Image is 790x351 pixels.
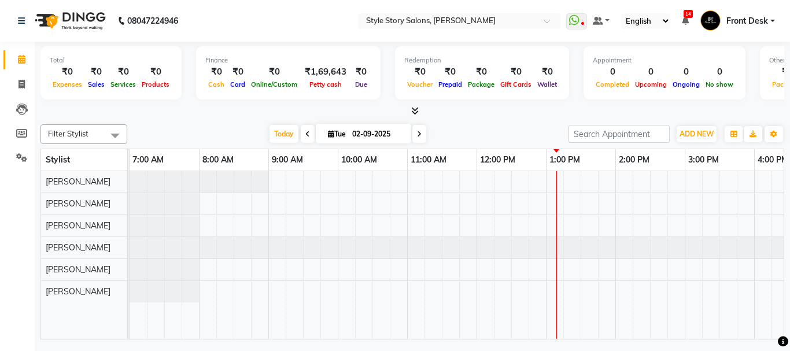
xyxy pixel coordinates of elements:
[568,125,670,143] input: Search Appointment
[497,65,534,79] div: ₹0
[338,152,380,168] a: 10:00 AM
[46,198,110,209] span: [PERSON_NAME]
[465,80,497,88] span: Package
[248,80,300,88] span: Online/Custom
[408,152,449,168] a: 11:00 AM
[127,5,178,37] b: 08047224946
[300,65,351,79] div: ₹1,69,643
[593,56,736,65] div: Appointment
[205,80,227,88] span: Cash
[46,176,110,187] span: [PERSON_NAME]
[677,126,717,142] button: ADD NEW
[670,65,703,79] div: 0
[547,152,583,168] a: 1:00 PM
[670,80,703,88] span: Ongoing
[46,286,110,297] span: [PERSON_NAME]
[108,80,139,88] span: Services
[205,56,371,65] div: Finance
[248,65,300,79] div: ₹0
[85,80,108,88] span: Sales
[593,65,632,79] div: 0
[325,130,349,138] span: Tue
[139,80,172,88] span: Products
[200,152,237,168] a: 8:00 AM
[465,65,497,79] div: ₹0
[682,16,689,26] a: 14
[534,80,560,88] span: Wallet
[726,15,768,27] span: Front Desk
[29,5,109,37] img: logo
[703,65,736,79] div: 0
[85,65,108,79] div: ₹0
[349,125,407,143] input: 2025-09-02
[46,220,110,231] span: [PERSON_NAME]
[352,80,370,88] span: Due
[477,152,518,168] a: 12:00 PM
[227,80,248,88] span: Card
[130,152,167,168] a: 7:00 AM
[227,65,248,79] div: ₹0
[50,80,85,88] span: Expenses
[684,10,693,18] span: 14
[139,65,172,79] div: ₹0
[46,242,110,253] span: [PERSON_NAME]
[632,80,670,88] span: Upcoming
[685,152,722,168] a: 3:00 PM
[404,80,435,88] span: Voucher
[108,65,139,79] div: ₹0
[497,80,534,88] span: Gift Cards
[46,154,70,165] span: Stylist
[46,264,110,275] span: [PERSON_NAME]
[680,130,714,138] span: ADD NEW
[404,56,560,65] div: Redemption
[435,80,465,88] span: Prepaid
[404,65,435,79] div: ₹0
[205,65,227,79] div: ₹0
[269,152,306,168] a: 9:00 AM
[700,10,721,31] img: Front Desk
[593,80,632,88] span: Completed
[50,65,85,79] div: ₹0
[307,80,345,88] span: Petty cash
[351,65,371,79] div: ₹0
[270,125,298,143] span: Today
[616,152,652,168] a: 2:00 PM
[632,65,670,79] div: 0
[534,65,560,79] div: ₹0
[50,56,172,65] div: Total
[435,65,465,79] div: ₹0
[703,80,736,88] span: No show
[48,129,88,138] span: Filter Stylist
